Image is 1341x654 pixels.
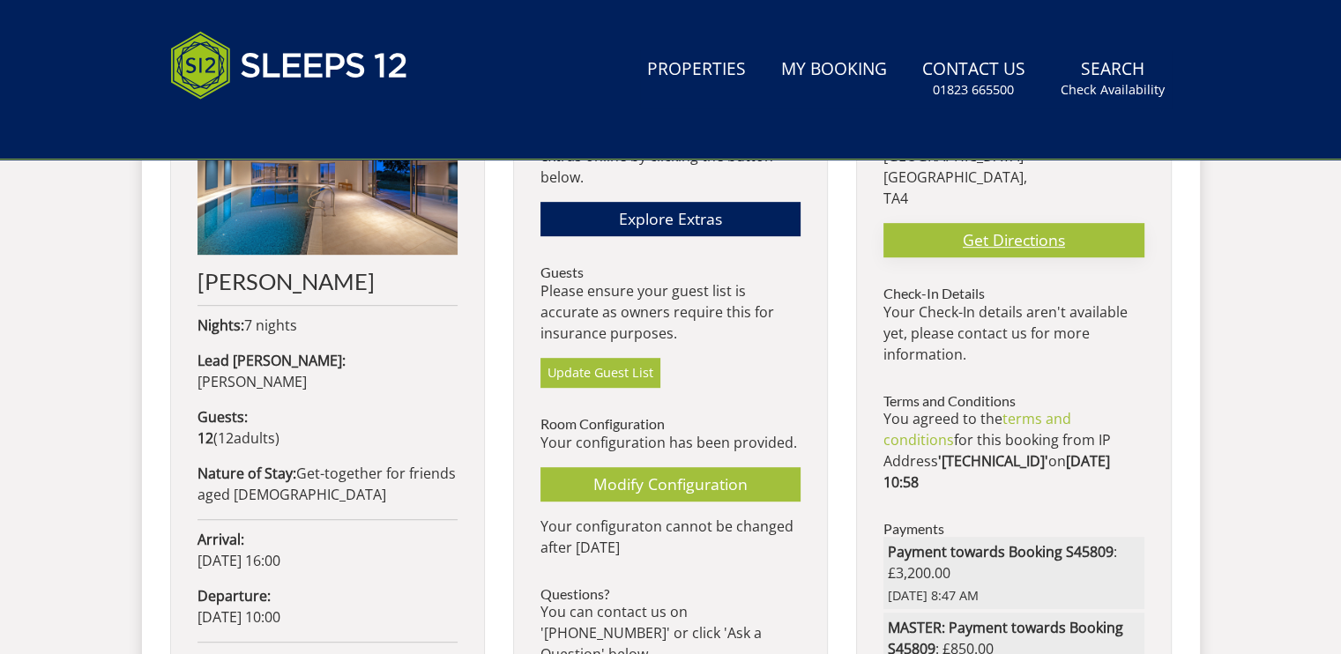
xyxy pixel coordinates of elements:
iframe: Customer reviews powered by Trustpilot [161,120,346,135]
small: 01823 665500 [933,81,1014,99]
p: Get-together for friends aged [DEMOGRAPHIC_DATA] [197,463,458,505]
a: Update Guest List [540,358,660,388]
strong: '[TECHNICAL_ID]' [938,451,1048,471]
h3: Terms and Conditions [883,393,1144,409]
p: [DATE] 10:00 [197,585,458,628]
a: Explore Extras [540,202,801,236]
span: s [268,428,275,448]
a: terms and conditions [883,409,1071,450]
strong: 12 [197,428,213,448]
span: ( ) [197,428,279,448]
h3: Room Configuration [540,416,801,432]
img: Sleeps 12 [170,21,408,109]
p: Your Check-In details aren't available yet, please contact us for more information. [883,301,1144,365]
img: An image of 'Perys Hill' [197,87,458,255]
p: You agreed to the for this booking from IP Address on [883,408,1144,493]
strong: Guests: [197,407,248,427]
strong: [DATE] 10:58 [883,451,1110,492]
h3: Questions? [540,586,801,602]
p: Your configuraton cannot be changed after [DATE] [540,516,801,558]
p: Please ensure your guest list is accurate as owners require this for insurance purposes. [540,280,801,344]
strong: Lead [PERSON_NAME]: [197,351,346,370]
h3: Check-In Details [883,286,1144,301]
strong: Nights: [197,316,244,335]
a: SearchCheck Availability [1054,50,1172,108]
strong: Arrival: [197,530,244,549]
a: Properties [640,50,753,90]
p: 7 nights [197,315,458,336]
h3: Payments [883,521,1144,537]
li: : £3,200.00 [883,537,1144,610]
strong: Payment towards Booking S45809 [888,542,1114,561]
p: Your configuration has been provided. [540,432,801,453]
h2: [PERSON_NAME] [197,269,458,294]
a: My Booking [774,50,894,90]
span: [PERSON_NAME] [197,372,307,391]
span: 12 [218,428,234,448]
span: [DATE] 8:47 AM [888,586,1139,606]
h3: Guests [540,264,801,280]
p: [DATE] 16:00 [197,529,458,571]
a: Get Directions [883,223,1144,257]
strong: Nature of Stay: [197,464,296,483]
a: Contact Us01823 665500 [915,50,1032,108]
a: [PERSON_NAME] [197,87,458,294]
small: Check Availability [1061,81,1165,99]
span: adult [218,428,275,448]
a: Modify Configuration [540,467,801,502]
strong: Departure: [197,586,271,606]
